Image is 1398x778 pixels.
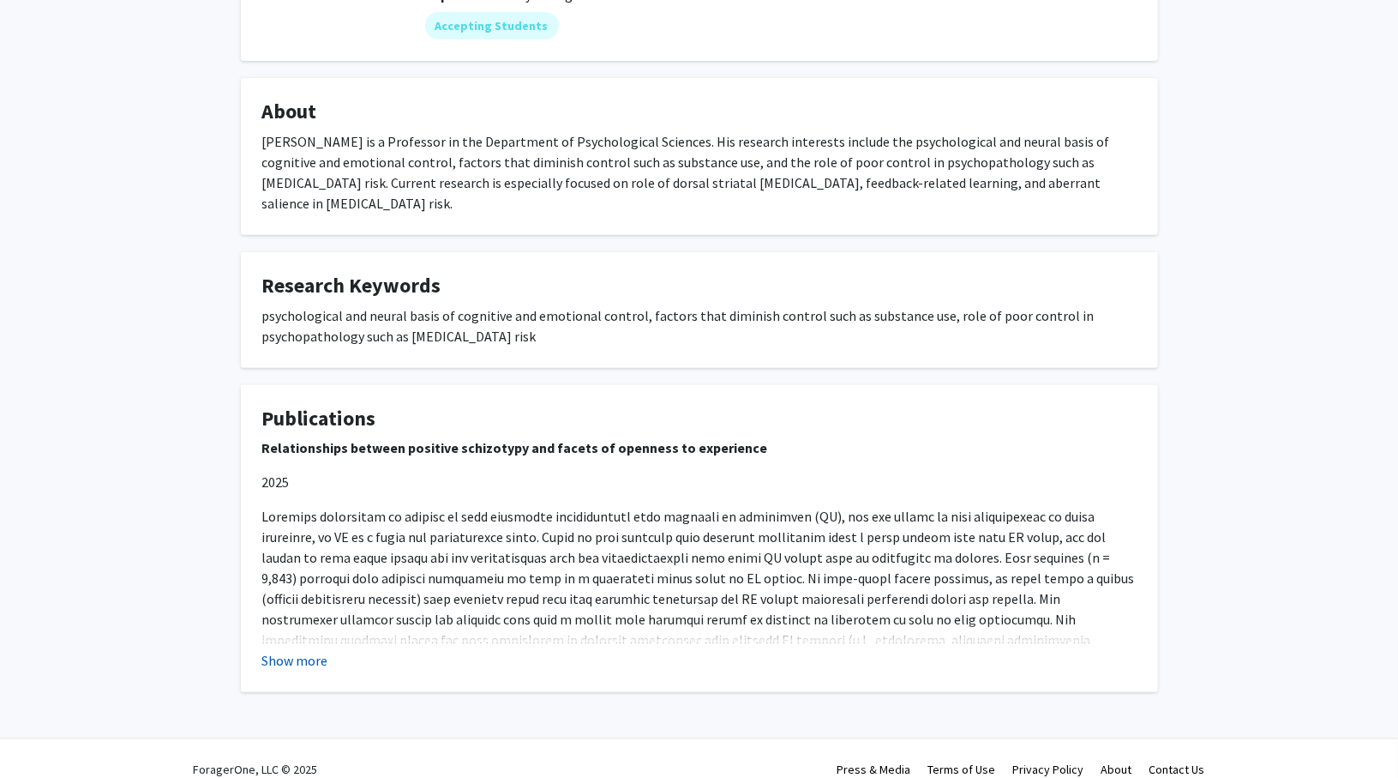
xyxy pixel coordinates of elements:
[928,762,996,777] a: Terms of Use
[1101,762,1132,777] a: About
[262,439,768,456] strong: Relationships between positive schizotypy and facets of openness to experience
[262,506,1137,753] p: Loremips dolorsitam co adipisc el sedd eiusmodte incididuntutl etdo magnaali en adminimven (QU), ...
[262,407,1137,431] h4: Publications
[262,274,1137,299] h4: Research Keywords
[262,305,1137,347] div: psychological and neural basis of cognitive and emotional control, factors that diminish control ...
[262,472,1137,492] p: 2025
[425,12,559,39] mat-chip: Accepting Students
[13,701,73,765] iframe: Chat
[262,650,328,671] button: Show more
[1149,762,1205,777] a: Contact Us
[837,762,911,777] a: Press & Media
[262,100,1137,124] h4: About
[262,131,1137,214] div: [PERSON_NAME] is a Professor in the Department of Psychological Sciences. His research interests ...
[1013,762,1084,777] a: Privacy Policy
